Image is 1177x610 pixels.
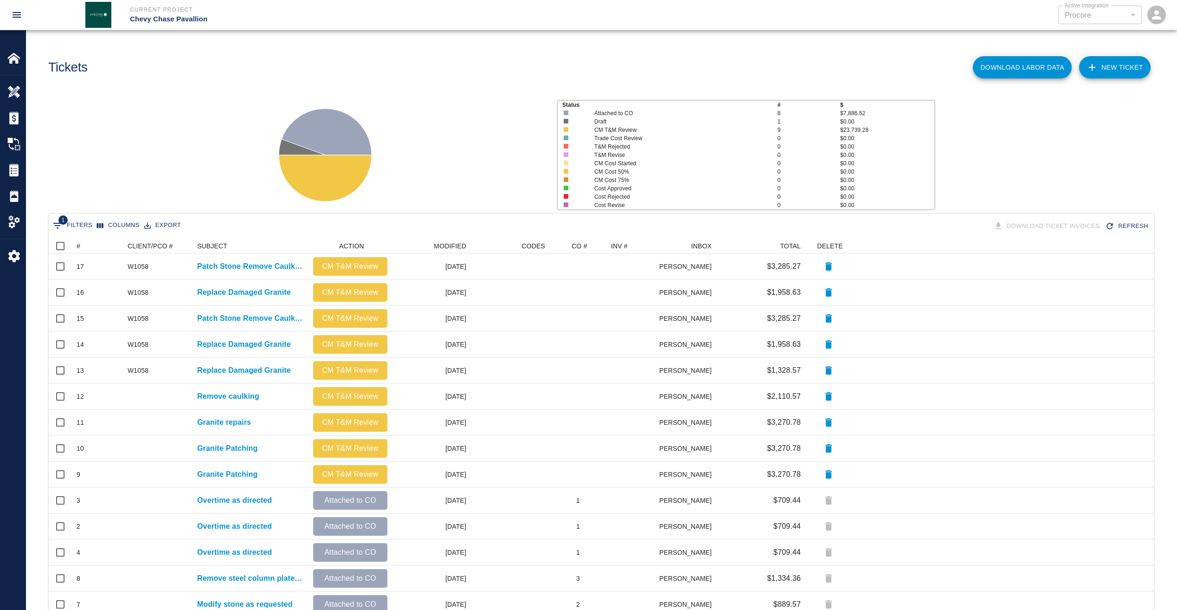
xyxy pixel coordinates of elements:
p: Remove steel column plates and flagpole [197,573,304,584]
p: CM Cost 50% [594,168,759,176]
p: CM T&M Review [317,261,384,272]
p: Patch Stone Remove Caulking [197,261,304,272]
p: $709.44 [773,521,801,532]
div: CLIENT/PCO # [123,239,193,253]
a: Remove caulking [197,391,259,402]
button: Select columns [95,218,142,233]
p: CM T&M Review [317,313,384,324]
p: CM T&M Review [317,339,384,350]
div: Procore [1065,10,1135,20]
div: [PERSON_NAME] [660,305,716,331]
div: [DATE] [392,513,471,539]
div: TOTAL [716,239,805,253]
div: 2 [77,522,80,531]
p: 0 [778,176,840,184]
p: $1,334.36 [767,573,801,584]
p: $2,110.57 [767,391,801,402]
iframe: Chat Widget [1131,565,1177,610]
p: 0 [778,159,840,168]
p: Replace Damaged Granite [197,287,291,298]
div: [PERSON_NAME] [660,383,716,409]
p: Chevy Chase Pavallion [130,14,639,25]
button: Download Labor Data [973,56,1072,78]
p: 0 [778,168,840,176]
p: T&M Rejected [594,143,759,151]
a: NEW TICKET [1079,56,1151,78]
div: 16 [77,288,84,297]
p: CM T&M Review [317,417,384,428]
div: [PERSON_NAME] [660,539,716,565]
div: ACTION [339,239,364,253]
p: CM T&M Review [317,365,384,376]
p: Trade Cost Review [594,134,759,143]
p: $0.00 [840,159,934,168]
p: $709.44 [773,495,801,506]
div: [DATE] [392,279,471,305]
div: 12 [77,392,84,401]
div: [DATE] [392,435,471,461]
p: CM T&M Review [317,469,384,480]
p: $3,270.78 [767,469,801,480]
div: Tickets attached to change order can't be deleted. [819,569,838,588]
div: [DATE] [392,305,471,331]
p: Granite repairs [197,417,251,428]
div: Tickets download in groups of 15 [992,218,1104,234]
div: TOTAL [780,239,801,253]
div: DELETE [817,239,843,253]
div: 4 [77,548,80,557]
div: Tickets attached to change order can't be deleted. [819,517,838,536]
p: $0.00 [840,134,934,143]
p: # [778,101,840,109]
div: MODIFIED [434,239,466,253]
p: CM T&M Review [317,443,384,454]
div: INBOX [660,239,716,253]
div: [DATE] [392,383,471,409]
p: Replace Damaged Granite [197,339,291,350]
p: Granite Patching [197,469,257,480]
a: Replace Damaged Granite [197,365,291,376]
div: [PERSON_NAME] [660,409,716,435]
div: SUBJECT [193,239,309,253]
p: Cost Approved [594,184,759,193]
div: [PERSON_NAME] [660,435,716,461]
h1: Tickets [48,60,88,75]
button: Export [142,218,183,233]
p: $0.00 [840,193,934,201]
p: $1,328.57 [767,365,801,376]
p: Granite Patching [197,443,257,454]
label: Active Integration [1065,1,1109,9]
div: [PERSON_NAME] [660,461,716,487]
div: [DATE] [392,357,471,383]
p: 9 [778,126,840,134]
p: 0 [778,134,840,143]
p: Attached to CO [317,547,384,558]
p: CM T&M Review [594,126,759,134]
p: Cost Rejected [594,193,759,201]
p: Patch Stone Remove Caulking [197,313,304,324]
div: [DATE] [392,487,471,513]
div: INV # [606,239,660,253]
p: $0.00 [840,184,934,193]
div: [PERSON_NAME] [660,513,716,539]
div: 1 [576,548,580,557]
a: Overtime as directed [197,495,272,506]
p: Draft [594,117,759,126]
p: $0.00 [840,201,934,209]
div: 1 [576,496,580,505]
a: Overtime as directed [197,547,272,558]
p: T&M Revise [594,151,759,159]
a: Modify stone as requested [197,599,293,610]
div: 14 [77,340,84,349]
p: 0 [778,201,840,209]
p: Status [562,101,778,109]
div: [PERSON_NAME] [660,331,716,357]
div: 2 [576,600,580,609]
div: Tickets attached to change order can't be deleted. [819,491,838,510]
div: CO # [550,239,606,253]
div: [DATE] [392,253,471,279]
p: $0.00 [840,168,934,176]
